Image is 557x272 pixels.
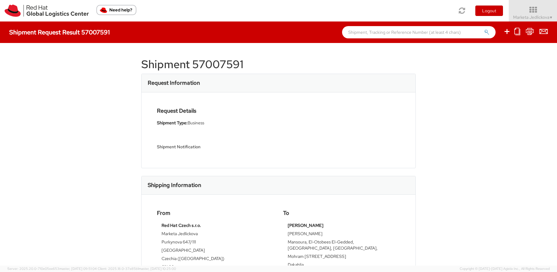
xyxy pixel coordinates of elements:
li: Business [157,120,274,126]
td: Dakahlia [288,262,395,270]
button: Logout [475,6,503,16]
td: [PERSON_NAME] [288,231,395,239]
span: Server: 2025.20.0-710e05ee653 [7,266,97,271]
img: rh-logistics-00dfa346123c4ec078e1.svg [5,5,89,17]
h4: To [283,210,400,216]
h3: Shipping Information [148,182,201,188]
span: Copyright © [DATE]-[DATE] Agistix Inc., All Rights Reserved [460,266,550,271]
td: Mohram [STREET_ADDRESS] [288,253,395,262]
h4: Shipment Request Result 57007591 [9,29,110,36]
td: Marketa Jedlickova [162,231,269,239]
h4: From [157,210,274,216]
span: Marketa Jedlickova [513,14,553,20]
td: Purkynova 647/111 [162,239,269,247]
button: Need help? [96,5,136,15]
input: Shipment, Tracking or Reference Number (at least 4 chars) [342,26,496,38]
span: Client: 2025.18.0-37e85b1 [98,266,176,271]
strong: [PERSON_NAME] [288,223,323,228]
td: 621 00 [162,264,269,272]
strong: Red Hat Czech s.r.o. [162,223,201,228]
h4: Request Details [157,108,274,114]
h3: Request Information [148,80,200,86]
h1: Shipment 57007591 [141,58,416,71]
h5: Shipment Notification [157,145,274,149]
span: master, [DATE] 10:25:00 [138,266,176,271]
td: Mansoura, El-Otobees El-Gedded, [GEOGRAPHIC_DATA], [GEOGRAPHIC_DATA], [288,239,395,253]
td: [GEOGRAPHIC_DATA] [162,247,269,255]
span: master, [DATE] 09:51:04 [59,266,97,271]
span: ▼ [549,15,553,20]
td: Czechia ([GEOGRAPHIC_DATA]) [162,255,269,264]
strong: Shipment Type: [157,120,188,126]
